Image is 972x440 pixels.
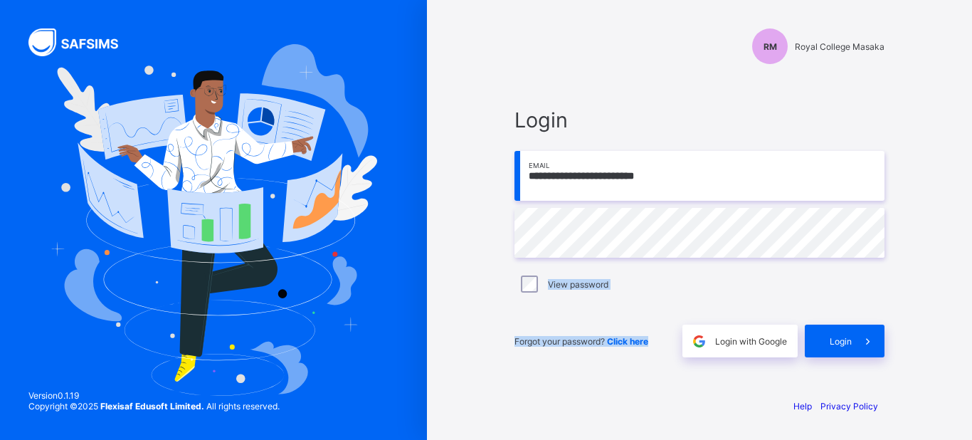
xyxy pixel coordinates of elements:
strong: Flexisaf Edusoft Limited. [100,401,204,412]
span: Forgot your password? [514,336,648,347]
span: Royal College Masaka [795,41,884,52]
span: RM [764,41,777,52]
a: Privacy Policy [820,401,878,412]
span: Version 0.1.19 [28,390,280,401]
span: Login with Google [715,336,787,347]
a: Click here [607,336,648,347]
span: Login [830,336,852,347]
span: Copyright © 2025 All rights reserved. [28,401,280,412]
span: Login [514,108,884,132]
a: Help [793,401,812,412]
label: View password [548,279,608,290]
img: google.396cfc9801f0270233282035f929180a.svg [691,333,707,350]
img: SAFSIMS Logo [28,28,135,56]
img: Hero Image [50,44,377,396]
